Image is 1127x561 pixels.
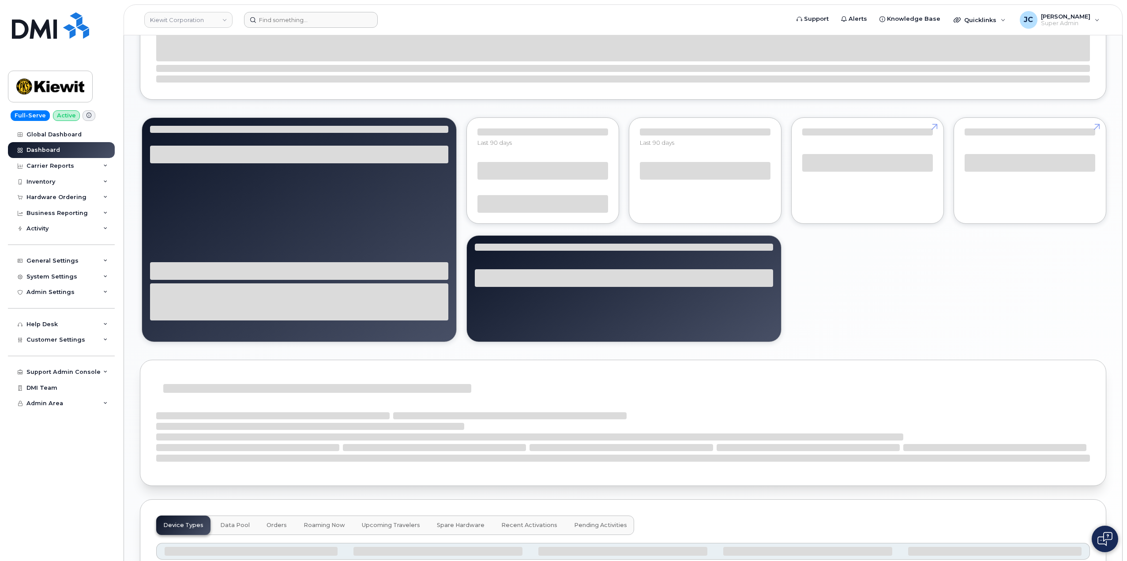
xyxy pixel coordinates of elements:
[1041,13,1090,20] span: [PERSON_NAME]
[220,522,250,529] span: Data Pool
[477,139,512,146] span: Last 90 days
[1014,11,1106,29] div: Jene Cook
[144,12,233,28] a: Kiewit Corporation
[267,522,287,529] span: Orders
[362,522,420,529] span: Upcoming Travelers
[1097,532,1112,546] img: Open chat
[1041,20,1090,27] span: Super Admin
[304,522,345,529] span: Roaming Now
[501,522,557,529] span: Recent Activations
[947,11,1012,29] div: Quicklinks
[790,10,835,28] a: Support
[1024,15,1033,25] span: JC
[873,10,947,28] a: Knowledge Base
[574,522,627,529] span: Pending Activities
[244,12,378,28] input: Find something...
[437,522,485,529] span: Spare Hardware
[804,15,829,23] span: Support
[835,10,873,28] a: Alerts
[849,15,867,23] span: Alerts
[640,139,674,146] span: Last 90 days
[887,15,940,23] span: Knowledge Base
[964,16,996,23] span: Quicklinks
